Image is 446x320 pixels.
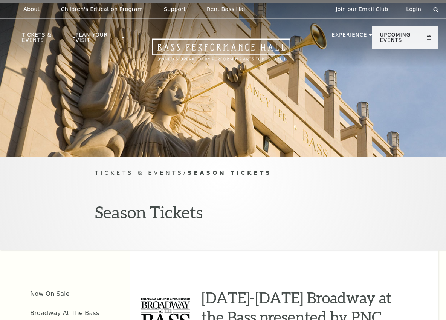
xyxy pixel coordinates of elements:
span: Season Tickets [188,169,272,176]
p: Rent Bass Hall [207,6,247,12]
p: Children's Education Program [61,6,143,12]
p: Plan Your Visit [76,32,120,47]
span: Tickets & Events [95,169,183,176]
p: About [23,6,40,12]
p: Experience [332,32,367,42]
h1: Season Tickets [95,202,351,229]
p: Support [164,6,186,12]
a: Now On Sale [30,290,70,297]
p: Upcoming Events [380,32,425,47]
p: / [95,168,351,178]
p: Tickets & Events [22,32,70,47]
